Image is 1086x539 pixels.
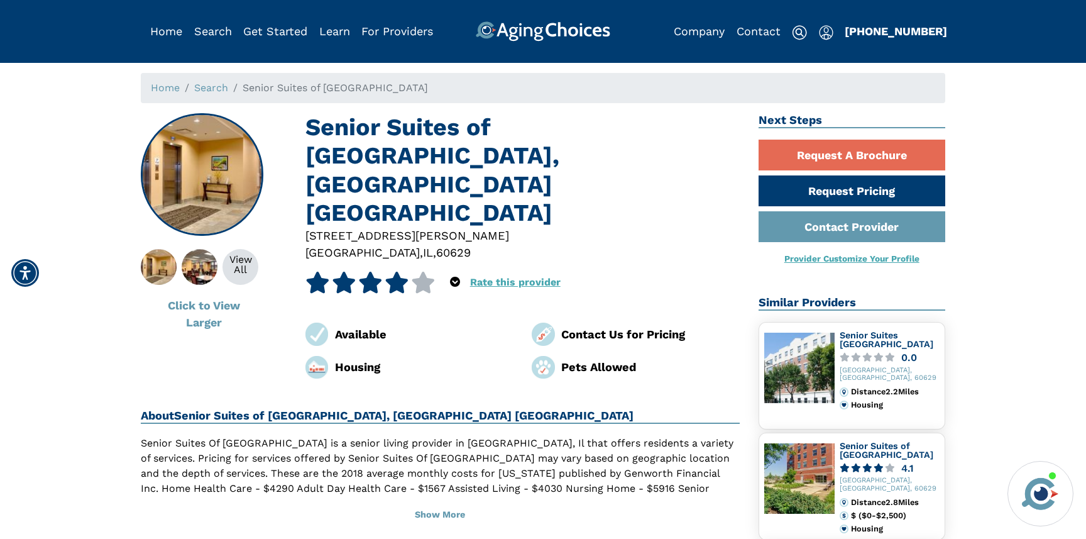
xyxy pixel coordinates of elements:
a: Home [151,82,180,94]
div: $ ($0-$2,500) [851,511,940,520]
img: user-icon.svg [819,25,833,40]
a: Learn [319,25,350,38]
a: 4.1 [840,464,940,473]
a: [PHONE_NUMBER] [845,25,947,38]
img: Senior Suites of Midway Village, Chicago IL [142,114,263,235]
span: Senior Suites of [GEOGRAPHIC_DATA] [243,82,428,94]
div: Distance 2.8 Miles [851,498,940,507]
div: Available [335,326,513,343]
span: [GEOGRAPHIC_DATA] [305,246,420,259]
div: [GEOGRAPHIC_DATA], [GEOGRAPHIC_DATA], 60629 [840,477,940,493]
div: Contact Us for Pricing [561,326,740,343]
div: 60629 [436,244,471,261]
div: Popover trigger [819,21,833,42]
img: About Senior Suites of Midway Village, Chicago IL [168,249,231,285]
a: Home [150,25,182,38]
button: Click to View Larger [141,290,266,338]
img: primary.svg [840,525,848,533]
span: , [420,246,423,259]
div: View All [222,255,258,275]
div: Distance 2.2 Miles [851,387,940,396]
a: For Providers [361,25,433,38]
div: 4.1 [901,464,914,473]
div: Housing [851,525,940,533]
p: Senior Suites Of [GEOGRAPHIC_DATA] is a senior living provider in [GEOGRAPHIC_DATA], Il that offe... [141,436,740,526]
div: Accessibility Menu [11,259,39,287]
img: AgingChoices [476,21,610,42]
button: Show More [141,501,740,529]
img: search-icon.svg [792,25,807,40]
div: Popover trigger [450,272,460,293]
a: Search [194,82,228,94]
h2: Similar Providers [759,296,946,311]
a: Request A Brochure [759,140,946,170]
img: distance.svg [840,498,848,507]
img: cost.svg [840,511,848,520]
div: Popover trigger [194,21,232,42]
span: , [433,246,436,259]
a: Contact Provider [759,211,946,242]
a: Contact [737,25,781,38]
img: primary.svg [840,401,848,409]
a: Company [674,25,725,38]
div: Pets Allowed [561,358,740,375]
div: Housing [851,401,940,409]
a: Senior Suites of [GEOGRAPHIC_DATA] [840,441,933,460]
h1: Senior Suites of [GEOGRAPHIC_DATA], [GEOGRAPHIC_DATA] [GEOGRAPHIC_DATA] [305,113,740,227]
a: Search [194,25,232,38]
h2: About Senior Suites of [GEOGRAPHIC_DATA], [GEOGRAPHIC_DATA] [GEOGRAPHIC_DATA] [141,409,740,424]
img: Senior Suites of Midway Village, Chicago IL [127,249,190,285]
div: Housing [335,358,513,375]
div: [STREET_ADDRESS][PERSON_NAME] [305,227,740,244]
div: 0.0 [901,353,917,362]
img: distance.svg [840,387,848,396]
span: IL [423,246,433,259]
a: Rate this provider [470,276,561,288]
div: [GEOGRAPHIC_DATA], [GEOGRAPHIC_DATA], 60629 [840,367,940,383]
nav: breadcrumb [141,73,945,103]
a: 0.0 [840,353,940,362]
a: Get Started [243,25,307,38]
h2: Next Steps [759,113,946,128]
a: Request Pricing [759,175,946,206]
a: Provider Customize Your Profile [784,253,919,264]
img: avatar [1019,472,1061,515]
a: Senior Suites [GEOGRAPHIC_DATA] [840,330,933,349]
